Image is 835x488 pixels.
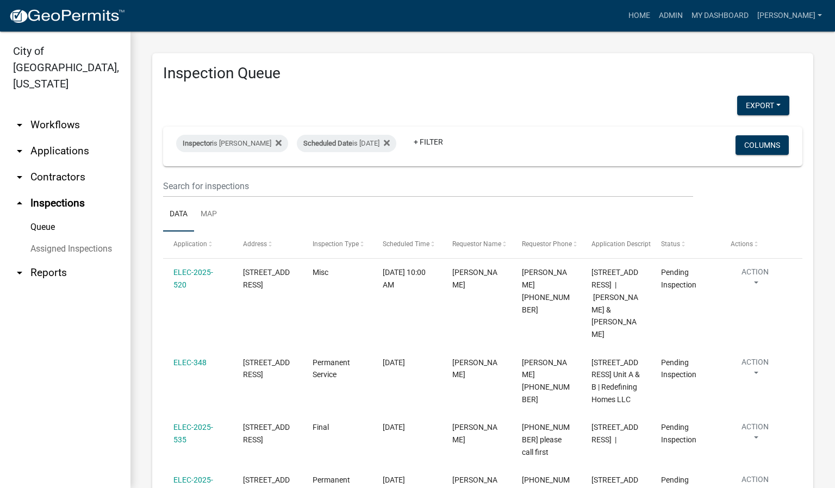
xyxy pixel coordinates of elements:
a: My Dashboard [687,5,753,26]
span: Scheduled Time [383,240,429,248]
div: is [PERSON_NAME] [176,135,288,152]
i: arrow_drop_down [13,118,26,132]
button: Action [731,356,780,384]
datatable-header-cell: Application Description [581,232,651,258]
div: [DATE] 10:00 AM [383,266,432,291]
input: Search for inspections [163,175,693,197]
span: 3314 / B RIVERVIEW DRIVE | [591,423,638,444]
button: Action [731,266,780,293]
div: [DATE] [383,421,432,434]
span: 2407 MIDDLE RD 2407 Middle Road | Missi James B & Nancy A [591,268,638,339]
div: is [DATE] [297,135,396,152]
span: Actions [731,240,753,248]
span: 924 CHESTNUT STREET, EAST Duplex Unit A & B | Redefining Homes LLC [591,358,640,404]
span: 924 CHESTNUT STREET, EAST [243,358,290,379]
i: arrow_drop_down [13,266,26,279]
span: 3314 / B RIVERVIEW DRIVE [243,423,290,444]
span: Permanent Service [313,358,350,379]
span: CHRIS [452,358,497,379]
a: + Filter [405,132,452,152]
datatable-header-cell: Inspection Type [302,232,372,258]
span: Requestor Phone [522,240,572,248]
h3: Inspection Queue [163,64,802,83]
div: [DATE] [383,356,432,369]
span: Application [173,240,207,248]
span: David Wooten [452,423,497,444]
a: ELEC-2025-535 [173,423,213,444]
datatable-header-cell: Requestor Phone [512,232,581,258]
a: Data [163,197,194,232]
datatable-header-cell: Scheduled Time [372,232,441,258]
span: Misc [313,268,328,277]
span: Pending Inspection [661,423,696,444]
span: Final [313,423,329,431]
button: Export [737,96,789,115]
span: David Tuttle 502-379-0932 [522,268,570,314]
span: Inspection Type [313,240,359,248]
datatable-header-cell: Application [163,232,233,258]
div: [DATE] [383,474,432,486]
span: Jill Spear [452,268,497,289]
datatable-header-cell: Address [233,232,302,258]
span: Application Description [591,240,660,248]
datatable-header-cell: Requestor Name [441,232,511,258]
datatable-header-cell: Status [651,232,720,258]
span: chris 812-207-7397 [522,358,570,404]
span: 2407 MIDDLE RD [243,268,290,289]
span: Pending Inspection [661,358,696,379]
datatable-header-cell: Actions [720,232,790,258]
i: arrow_drop_up [13,197,26,210]
i: arrow_drop_down [13,171,26,184]
button: Columns [736,135,789,155]
span: Pending Inspection [661,268,696,289]
a: ELEC-2025-520 [173,268,213,289]
span: Scheduled Date [303,139,352,147]
a: Map [194,197,223,232]
a: [PERSON_NAME] [753,5,826,26]
span: Address [243,240,267,248]
a: Home [624,5,655,26]
span: Status [661,240,680,248]
a: Admin [655,5,687,26]
span: Inspector [183,139,212,147]
button: Action [731,421,780,448]
a: ELEC-348 [173,358,207,367]
span: 5025440419 please call first [522,423,570,456]
span: Requestor Name [452,240,501,248]
i: arrow_drop_down [13,145,26,158]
